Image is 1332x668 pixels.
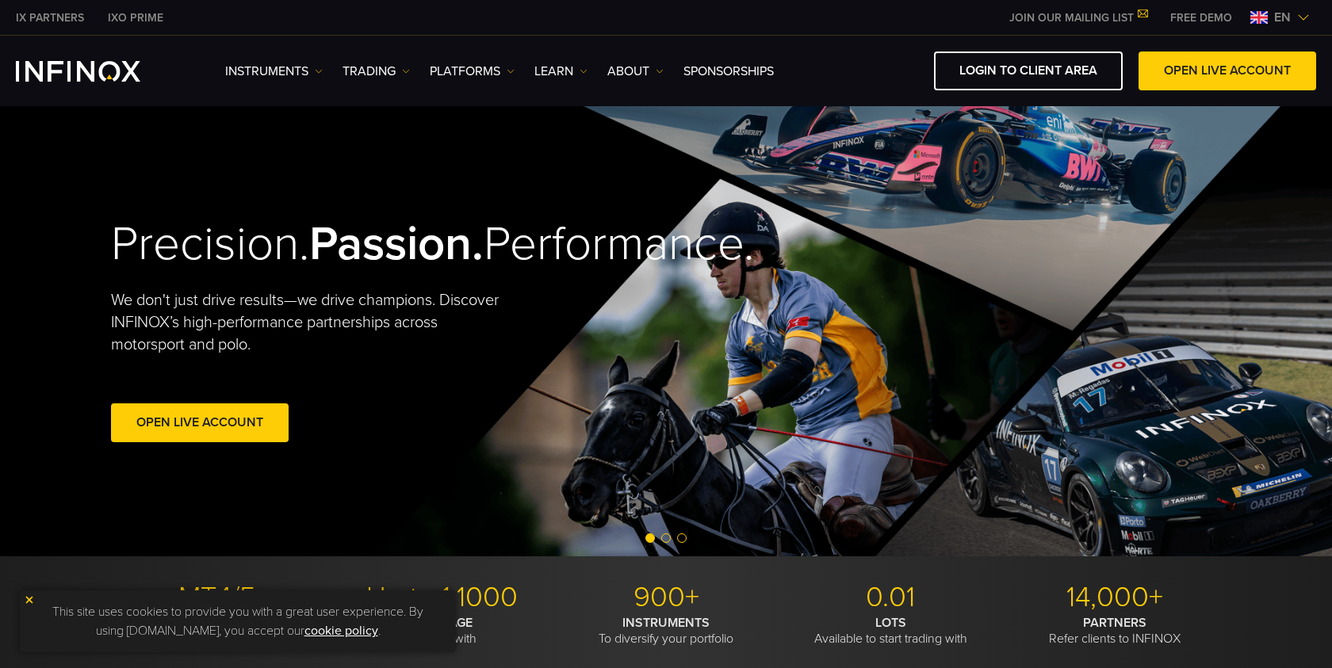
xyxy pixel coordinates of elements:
p: MT4/5 [111,580,323,615]
a: SPONSORSHIPS [683,62,774,81]
strong: LOTS [875,615,906,631]
a: INFINOX [4,10,96,26]
span: Go to slide 2 [661,533,671,543]
a: Instruments [225,62,323,81]
span: Go to slide 3 [677,533,687,543]
a: INFINOX [96,10,175,26]
strong: INSTRUMENTS [622,615,710,631]
a: JOIN OUR MAILING LIST [997,11,1158,25]
strong: Passion. [309,216,484,273]
h2: Precision. Performance. [111,216,610,273]
a: LOGIN TO CLIENT AREA [934,52,1123,90]
p: This site uses cookies to provide you with a great user experience. By using [DOMAIN_NAME], you a... [28,598,448,644]
a: cookie policy [304,623,378,639]
p: To diversify your portfolio [560,615,772,647]
p: Up to 1:1000 [335,580,548,615]
a: Learn [534,62,588,81]
p: Refer clients to INFINOX [1009,615,1221,647]
p: 900+ [560,580,772,615]
p: Available to start trading with [784,615,997,647]
span: en [1268,8,1297,27]
a: Open Live Account [111,403,289,442]
a: INFINOX Logo [16,61,178,82]
a: PLATFORMS [430,62,515,81]
a: TRADING [343,62,410,81]
a: ABOUT [607,62,664,81]
p: 0.01 [784,580,997,615]
a: INFINOX MENU [1158,10,1244,26]
p: We don't just drive results—we drive champions. Discover INFINOX’s high-performance partnerships ... [111,289,511,356]
p: 14,000+ [1009,580,1221,615]
img: yellow close icon [24,594,35,605]
span: Go to slide 1 [645,533,655,543]
a: OPEN LIVE ACCOUNT [1139,52,1316,90]
strong: PARTNERS [1083,615,1146,631]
